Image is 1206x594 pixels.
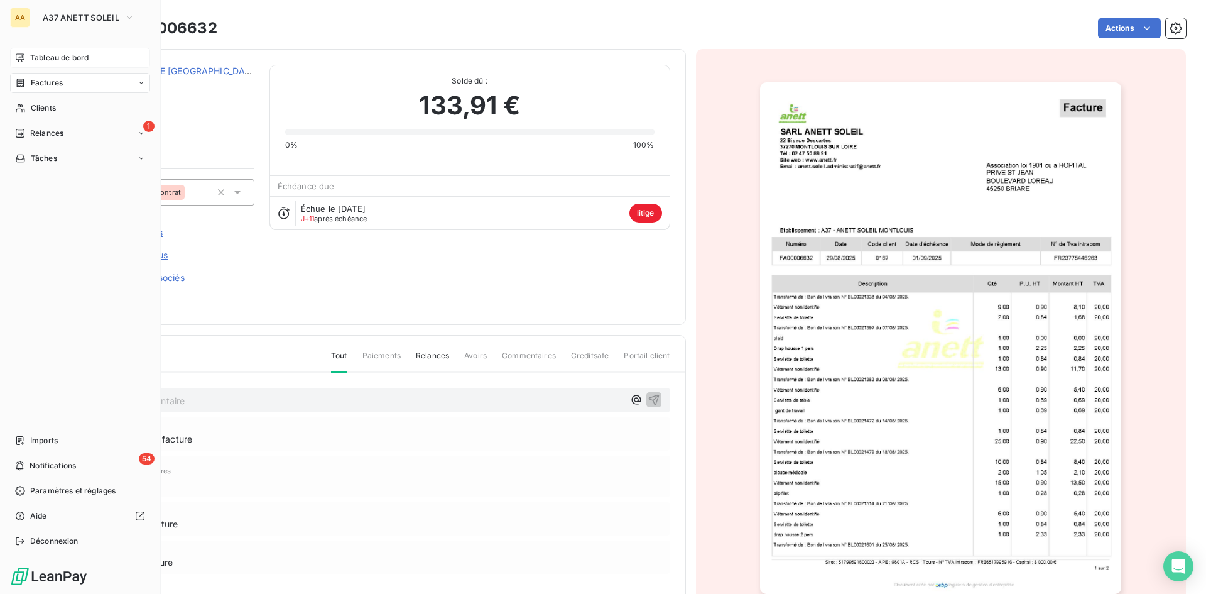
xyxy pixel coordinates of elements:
span: Clients [31,102,56,114]
span: Déconnexion [30,536,79,547]
span: après échéance [301,215,367,223]
span: Avoirs [464,350,487,371]
img: Logo LeanPay [10,566,88,586]
span: Creditsafe [571,350,609,371]
a: HOPITAL PRIVE [GEOGRAPHIC_DATA][PERSON_NAME] [99,65,333,76]
span: Paiements [362,350,401,371]
span: A37 ANETT SOLEIL [43,13,119,23]
span: Aide [30,510,47,522]
span: 133,91 € [419,87,519,124]
img: invoice_thumbnail [760,82,1121,594]
span: Paramètres et réglages [30,485,116,497]
span: Échue le [DATE] [301,204,366,214]
span: Tâches [31,153,57,164]
span: Tableau de bord [30,52,89,63]
span: J+11 [301,214,315,223]
span: 54 [139,453,155,465]
a: Aide [10,506,150,526]
span: Relances [416,350,449,371]
span: Factures [31,77,63,89]
button: Actions [1098,18,1161,38]
span: C370016700 [99,80,254,90]
span: litige [629,204,662,223]
span: Tout [331,350,347,373]
div: AA [10,8,30,28]
span: Relances [30,128,63,139]
div: Open Intercom Messenger [1163,551,1193,581]
span: 1 [143,121,155,132]
h3: FA00006632 [117,17,217,40]
span: 100% [633,140,655,151]
span: Imports [30,435,58,446]
span: Solde dû : [285,75,655,87]
span: Échéance due [278,181,335,191]
span: Commentaires [502,350,556,371]
span: Notifications [30,460,76,471]
span: Portail client [624,350,670,371]
span: 0% [285,140,298,151]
